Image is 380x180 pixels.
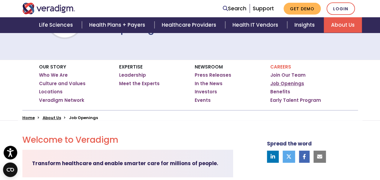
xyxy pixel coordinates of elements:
a: Events [195,97,211,103]
a: Home [22,115,35,121]
a: Press Releases [195,72,231,78]
strong: Spread the word [267,140,312,147]
a: Search [223,5,246,13]
h2: Welcome to Veradigm [22,135,233,145]
a: Who We Are [39,72,68,78]
a: Meet the Experts [119,81,160,87]
a: Veradigm Network [39,97,84,103]
a: Locations [39,89,63,95]
a: Get Demo [284,3,321,15]
a: Support [253,5,274,12]
a: Benefits [270,89,290,95]
a: Culture and Values [39,81,86,87]
a: In the News [195,81,222,87]
img: Veradigm logo [22,3,75,14]
a: Life Sciences [32,17,82,33]
a: About Us [43,115,61,121]
a: Healthcare Providers [154,17,225,33]
a: About Us [324,17,362,33]
a: Investors [195,89,217,95]
a: Health Plans + Payers [82,17,154,33]
a: Leadership [119,72,146,78]
a: Health IT Vendors [225,17,287,33]
a: Join Our Team [270,72,306,78]
button: Open CMP widget [3,162,18,177]
h1: Job Openings [93,23,160,35]
a: Insights [287,17,324,33]
a: Job Openings [270,81,304,87]
strong: Transform healthcare and enable smarter care for millions of people. [32,160,218,167]
a: Login [326,2,355,15]
a: Early Talent Program [270,97,321,103]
